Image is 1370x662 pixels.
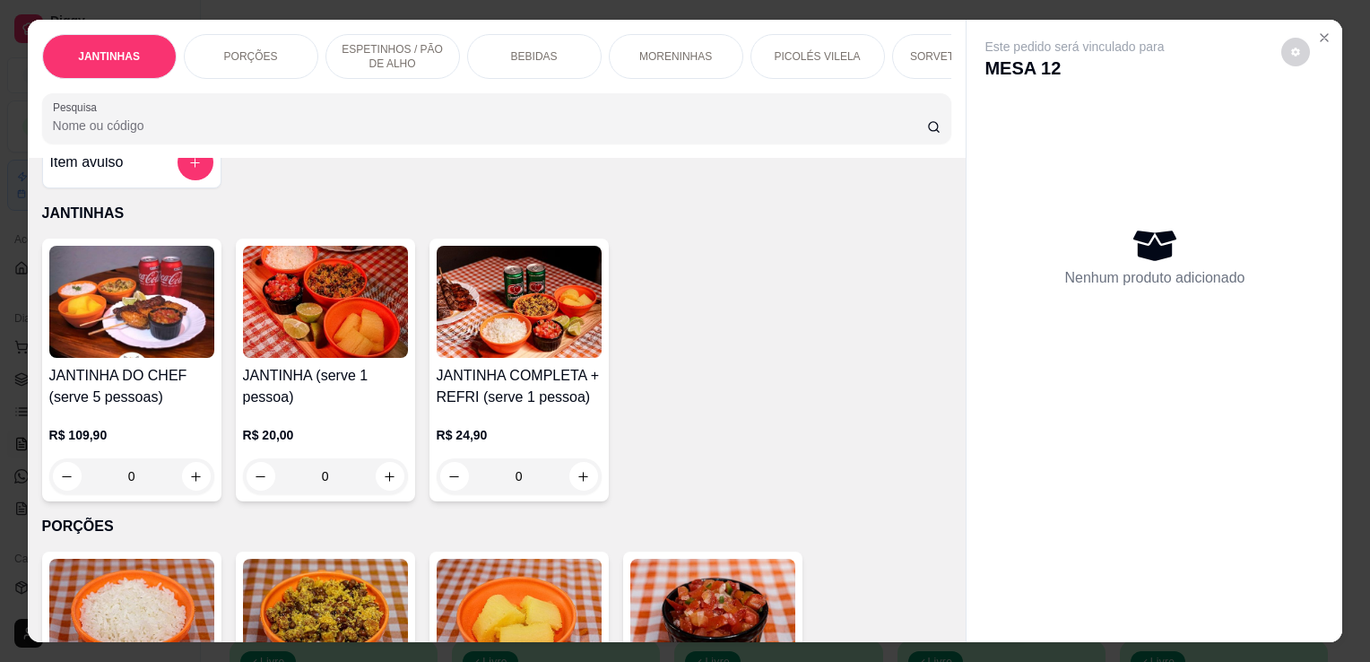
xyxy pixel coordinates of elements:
p: R$ 109,90 [49,426,214,444]
p: R$ 20,00 [243,426,408,444]
h4: JANTINHA COMPLETA + REFRI (serve 1 pessoa) [437,365,602,408]
p: Este pedido será vinculado para [984,38,1164,56]
p: PORÇÕES [224,49,278,64]
p: JANTINHAS [78,49,140,64]
p: JANTINHAS [42,203,952,224]
p: R$ 24,90 [437,426,602,444]
input: Pesquisa [53,117,927,135]
p: Nenhum produto adicionado [1064,267,1244,289]
p: BEBIDAS [511,49,558,64]
p: PICOLÉS VILELA [775,49,861,64]
p: SORVETES VILELA [910,49,1008,64]
button: decrease-product-quantity [1281,38,1310,66]
img: product-image [437,246,602,358]
h4: JANTINHA DO CHEF (serve 5 pessoas) [49,365,214,408]
button: add-separate-item [178,144,213,180]
img: product-image [49,246,214,358]
button: Close [1310,23,1339,52]
h4: JANTINHA (serve 1 pessoa) [243,365,408,408]
img: product-image [243,246,408,358]
p: MESA 12 [984,56,1164,81]
p: MORENINHAS [639,49,712,64]
p: PORÇÕES [42,516,952,537]
p: ESPETINHOS / PÃO DE ALHO [341,42,445,71]
h4: Item avulso [50,152,124,173]
label: Pesquisa [53,100,103,115]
